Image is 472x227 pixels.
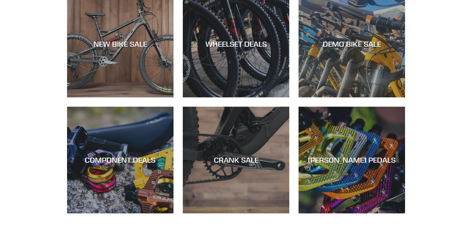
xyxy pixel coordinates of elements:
[299,155,405,164] div: [PERSON_NAME] PEDALS
[183,39,289,49] div: WHEELSET DEALS
[67,107,173,213] a: COMPONENT DEALS
[183,155,289,164] div: CRANK SALE
[299,39,405,49] div: DEMO BIKE SALE
[67,155,173,164] div: COMPONENT DEALS
[183,107,289,213] a: CRANK SALE
[67,39,173,49] div: NEW BIKE SALE
[299,107,405,213] a: [PERSON_NAME] PEDALS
